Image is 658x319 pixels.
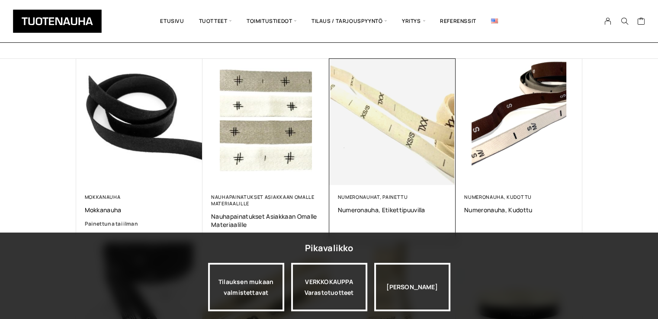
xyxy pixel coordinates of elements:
div: [PERSON_NAME] [374,263,450,311]
a: VERKKOKAUPPAVarastotuotteet [291,263,367,311]
span: Tilaus / Tarjouspyyntö [304,6,395,36]
span: Toimitustiedot [239,6,304,36]
img: English [491,19,498,23]
a: Referenssit [433,6,484,36]
div: Pikavalikko [305,240,353,256]
img: Tuotenauha Oy [13,10,102,33]
a: Mokkanauha [85,206,194,214]
a: Mokkanauha [85,194,121,200]
a: My Account [600,17,616,25]
span: Yritys [395,6,433,36]
a: Cart [637,17,645,27]
a: Nauhapainatukset asiakkaan omalle materiaalille [211,194,315,207]
a: Numeronauha, kudottu [464,206,574,214]
a: Numeronauhat, painettu [338,194,408,200]
a: Nauhapainatukset asiakkaan omalle materiaalille [211,212,321,229]
a: Numeronauha, kudottu [464,194,532,200]
a: Numeronauha, etikettipuuvilla [338,206,447,214]
button: Search [616,17,632,25]
b: Painettuna tai ilman [85,220,138,227]
a: Tilauksen mukaan valmistettavat [208,263,284,311]
div: VERKKOKAUPPA Varastotuotteet [291,263,367,311]
a: Painettuna tai ilman [85,220,194,228]
a: Etusivu [153,6,191,36]
span: Tuotteet [192,6,239,36]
